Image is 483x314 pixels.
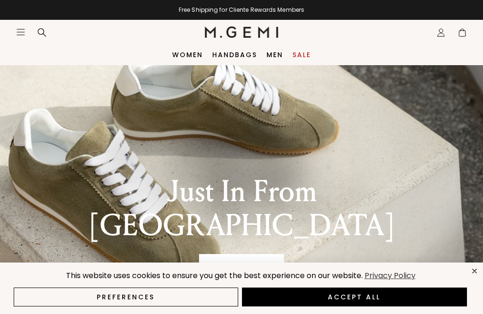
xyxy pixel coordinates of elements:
a: Banner primary button [199,254,284,277]
a: Women [172,51,203,59]
a: Privacy Policy (opens in a new tab) [363,270,416,282]
span: This website uses cookies to ensure you get the best experience on our website. [66,270,363,281]
button: Preferences [14,288,238,306]
div: close [471,267,478,275]
button: Accept All [242,288,467,306]
img: M.Gemi [205,26,279,38]
button: Open site menu [16,27,25,37]
a: Handbags [212,51,257,59]
a: Men [266,51,283,59]
a: Sale [292,51,311,59]
div: Just In From [GEOGRAPHIC_DATA] [67,175,416,243]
